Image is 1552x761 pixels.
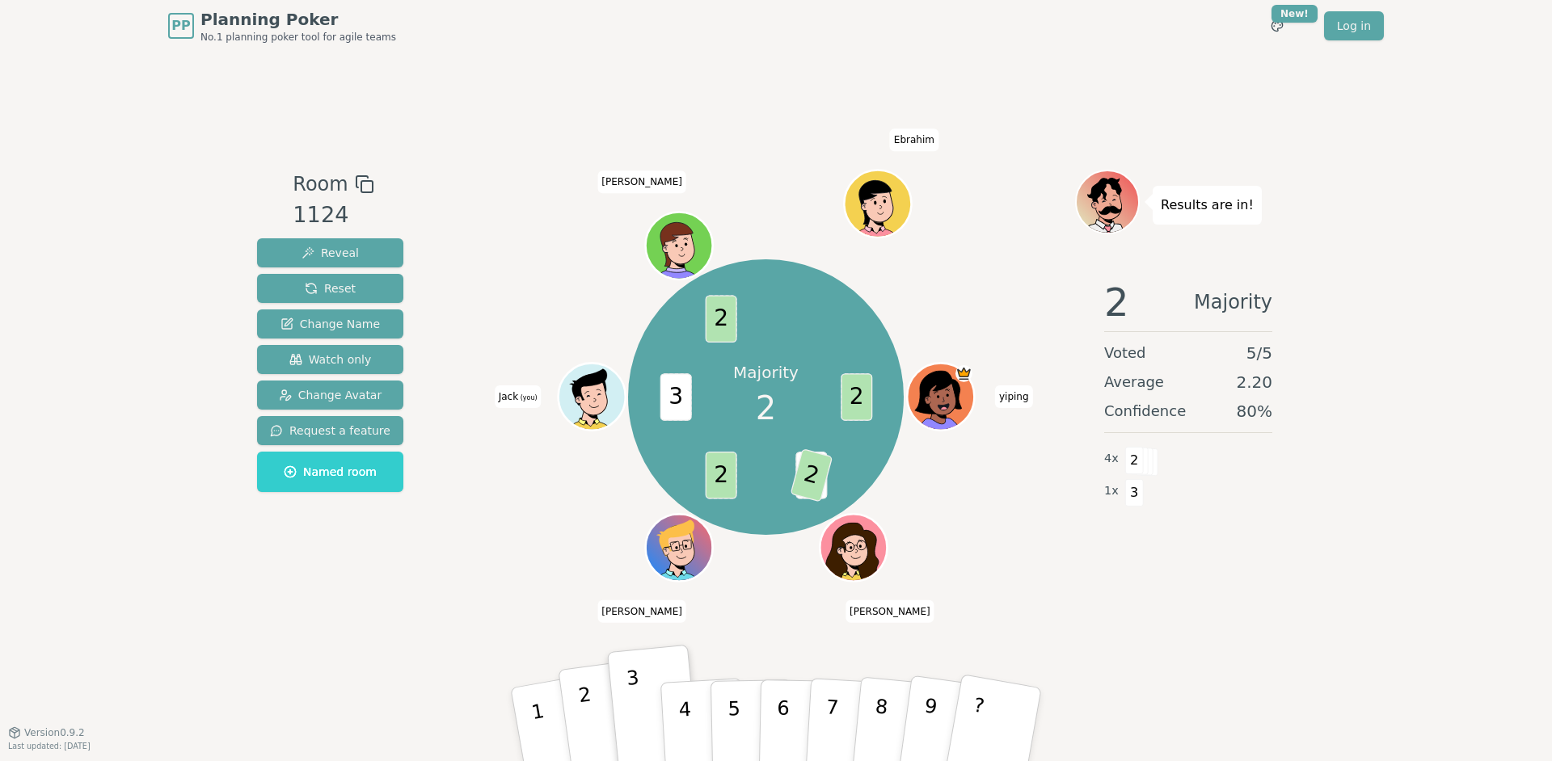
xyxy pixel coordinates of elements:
span: 3 [1125,479,1144,507]
span: Majority [1194,283,1272,322]
span: Planning Poker [200,8,396,31]
span: 2 [756,384,776,432]
span: No.1 planning poker tool for agile teams [200,31,396,44]
span: PP [171,16,190,36]
span: yiping is the host [955,365,972,382]
span: (you) [518,394,538,402]
button: New! [1263,11,1292,40]
span: 4 x [1104,450,1119,468]
span: 80 % [1237,400,1272,423]
span: 2 [705,452,736,499]
span: Reset [305,280,356,296]
span: Click to change your name [890,129,938,152]
span: Confidence [1104,400,1186,423]
a: Log in [1324,11,1384,40]
span: Watch only [289,351,372,368]
button: Reveal [257,238,403,267]
span: Click to change your name [846,600,934,623]
button: Reset [257,274,403,303]
span: Last updated: [DATE] [8,742,91,750]
span: 3 [660,373,691,421]
span: Click to change your name [597,600,686,623]
span: 2 [705,295,736,343]
span: Room [293,170,348,199]
span: Reveal [302,245,359,261]
p: Results are in! [1161,194,1254,217]
button: Request a feature [257,416,403,445]
span: Named room [284,464,377,480]
button: Version0.9.2 [8,726,85,739]
span: 2 [1104,283,1129,322]
div: New! [1272,5,1318,23]
span: Average [1104,371,1164,393]
span: Click to change your name [495,385,542,408]
button: Named room [257,452,403,492]
span: 2.20 [1236,371,1272,393]
div: 1124 [293,199,373,232]
span: Click to change your name [995,385,1033,408]
span: Request a feature [270,423,390,439]
span: Click to change your name [597,171,686,194]
span: Voted [1104,342,1146,364]
span: Version 0.9.2 [24,726,85,739]
span: 2 [841,373,872,421]
button: Click to change your avatar [560,365,623,428]
p: 3 [626,666,647,755]
a: PPPlanning PokerNo.1 planning poker tool for agile teams [168,8,396,44]
span: 2 [1125,447,1144,474]
button: Watch only [257,345,403,374]
button: Change Avatar [257,380,403,410]
span: 5 / 5 [1246,342,1272,364]
span: Change Avatar [279,387,382,403]
button: Change Name [257,309,403,338]
span: 2 [790,448,833,502]
span: Change Name [280,316,380,332]
p: Majority [733,361,799,384]
span: 1 x [1104,482,1119,500]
